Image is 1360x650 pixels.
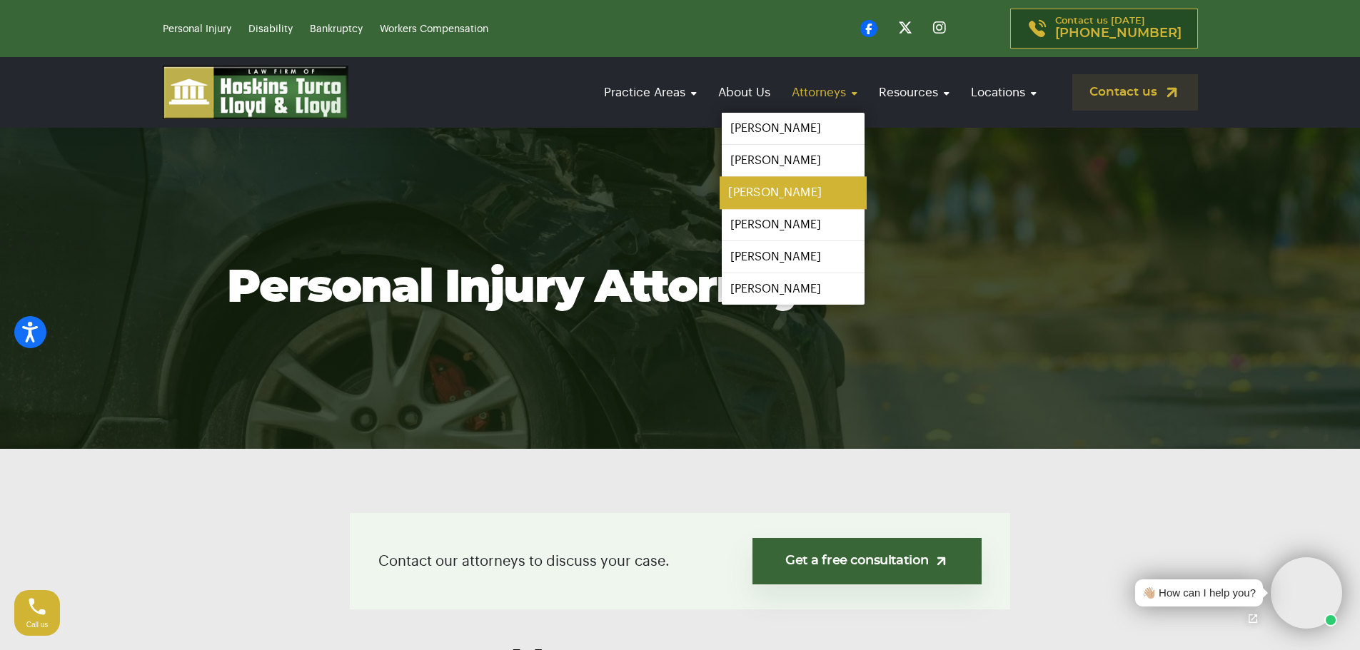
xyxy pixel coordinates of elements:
a: Contact us [DATE][PHONE_NUMBER] [1010,9,1198,49]
a: Contact us [1072,74,1198,111]
img: logo [163,66,348,119]
a: [PERSON_NAME] [722,209,865,240]
p: Contact us [DATE] [1055,16,1182,41]
a: [PERSON_NAME] [722,241,865,273]
a: About Us [711,72,777,113]
a: Resources [872,72,957,113]
a: Practice Areas [597,72,704,113]
img: arrow-up-right-light.svg [934,554,949,569]
a: [PERSON_NAME] [722,113,865,144]
a: [PERSON_NAME] [722,145,865,176]
a: Personal Injury [163,24,231,34]
span: Call us [26,621,49,629]
a: Disability [248,24,293,34]
div: 👋🏼 How can I help you? [1142,585,1256,601]
a: Workers Compensation [380,24,488,34]
a: Get a free consultation [752,538,982,584]
a: [PERSON_NAME] [720,177,867,209]
a: Attorneys [785,72,865,113]
a: Open chat [1238,604,1268,634]
div: Contact our attorneys to discuss your case. [350,513,1010,609]
a: [PERSON_NAME] [722,273,865,305]
a: Bankruptcy [310,24,363,34]
h1: Personal Injury Attorneys [227,263,1134,313]
span: [PHONE_NUMBER] [1055,26,1182,41]
a: Locations [964,72,1044,113]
